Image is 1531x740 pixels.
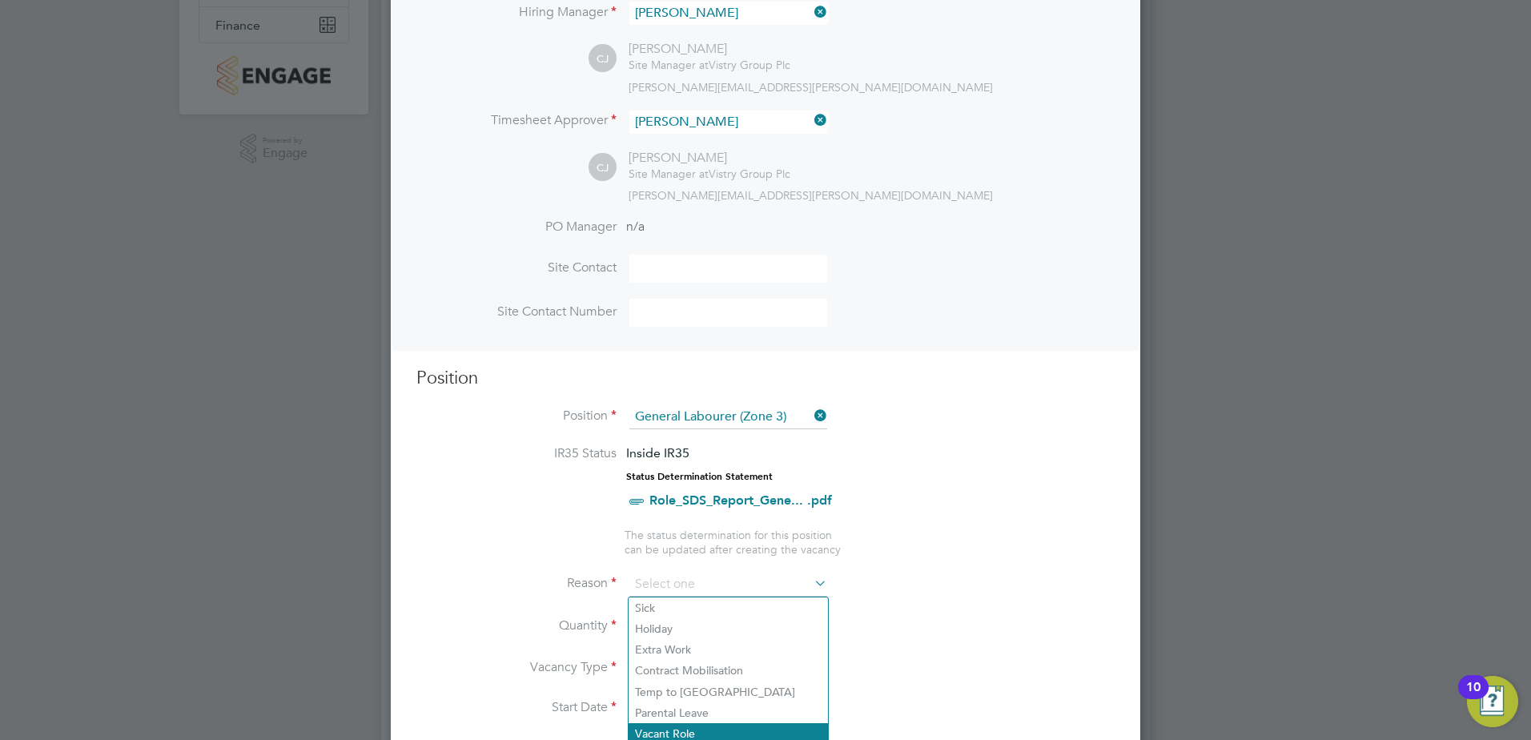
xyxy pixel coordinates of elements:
span: Site Manager at [629,167,709,181]
input: Select one [629,573,827,597]
li: Contract Mobilisation [629,660,828,681]
label: Position [416,408,617,424]
a: Role_SDS_Report_Gene... .pdf [649,493,832,508]
li: Sick [629,597,828,618]
input: Search for... [629,111,827,134]
input: Search for... [629,2,827,25]
label: IR35 Status [416,445,617,462]
label: Reason [416,575,617,592]
span: CJ [589,154,617,182]
div: Vistry Group Plc [629,167,790,181]
li: Holiday [629,618,828,639]
label: Site Contact Number [416,304,617,320]
span: Site Manager at [629,58,709,72]
label: Hiring Manager [416,4,617,21]
div: 10 [1466,687,1481,708]
span: CJ [589,45,617,73]
label: Site Contact [416,259,617,276]
label: PO Manager [416,219,617,235]
span: n/a [626,219,645,235]
div: Vistry Group Plc [629,58,790,72]
li: Extra Work [629,639,828,660]
li: Temp to [GEOGRAPHIC_DATA] [629,682,828,702]
span: Inside IR35 [626,445,689,460]
div: [PERSON_NAME] [629,41,790,58]
label: Vacancy Type [416,659,617,676]
li: Parental Leave [629,702,828,723]
span: [PERSON_NAME][EMAIL_ADDRESS][PERSON_NAME][DOMAIN_NAME] [629,80,993,95]
label: Start Date [416,699,617,716]
label: Quantity [416,617,617,634]
input: Search for... [629,405,827,429]
span: The status determination for this position can be updated after creating the vacancy [625,528,841,557]
div: [PERSON_NAME] [629,150,790,167]
button: Open Resource Center, 10 new notifications [1467,676,1518,727]
h3: Position [416,367,1115,390]
strong: Status Determination Statement [626,471,773,482]
label: Timesheet Approver [416,112,617,129]
span: [PERSON_NAME][EMAIL_ADDRESS][PERSON_NAME][DOMAIN_NAME] [629,188,993,203]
